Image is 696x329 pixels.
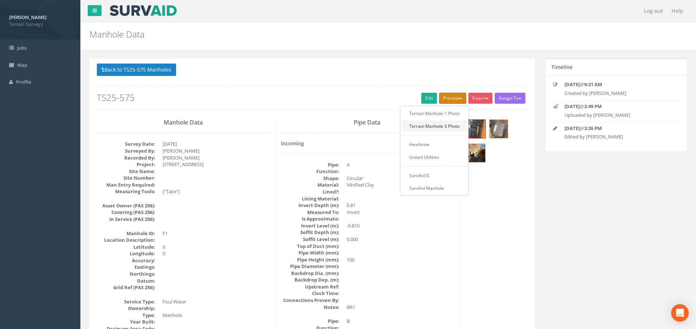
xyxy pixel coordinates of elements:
dt: Function: [281,168,339,175]
dt: Measured To: [281,209,339,216]
button: Assign To [495,93,525,104]
dt: Latitude: [97,244,155,250]
strong: 3:26 PM [584,125,602,131]
h3: Pipe Data [281,119,454,126]
dt: Type: [97,312,155,319]
dd: 0.000 [347,236,454,243]
dt: Grid Ref (PAS 256): [97,284,155,291]
dd: 0 [163,244,270,250]
dt: Eastings: [97,264,155,271]
div: Open Intercom Messenger [671,304,689,322]
dt: Pipe: [281,161,339,168]
span: Profile [16,79,31,85]
p: Edited by [PERSON_NAME] [564,133,668,140]
dt: Clock Time: [281,290,339,297]
dt: Covering (PAS 256): [97,209,155,216]
dt: Shape: [281,175,339,182]
dd: BR1 [347,304,454,311]
dt: Backdrop Dia. (mm): [281,270,339,277]
dt: Invert Level (m): [281,222,339,229]
a: Heathrow [402,139,467,150]
dt: Is Approximate: [281,215,339,222]
dt: Site Number: [97,175,155,181]
dt: Surveyed By: [97,148,155,154]
dt: Pipe Height (mm): [281,256,339,263]
dd: Manhole [163,312,270,319]
dt: Site Name: [97,168,155,175]
dd: 0.81 [347,202,454,209]
h5: Timeline [551,64,573,70]
dt: Project: [97,161,155,168]
dt: Lining Material: [281,195,339,202]
dt: Pipe: [281,318,339,325]
dt: Year Built: [97,318,155,325]
dd: ["Tape"] [163,188,270,195]
dd: [PERSON_NAME] [163,154,270,161]
span: Jobs [17,45,27,51]
dt: Backdrop Dep. (m): [281,276,339,283]
dt: Soffit Depth (m): [281,229,339,236]
button: Export [468,93,492,104]
h3: Manhole Data [97,119,270,126]
dd: Foul Water [163,298,270,305]
a: United Utilities [402,152,467,163]
a: SurvAid IC [402,170,467,181]
a: SurvAid Manhole [402,183,467,194]
span: Map [17,62,27,68]
strong: [DATE] [564,103,580,110]
h4: Incoming [281,141,454,146]
dd: B [347,318,454,325]
dd: [PERSON_NAME] [163,148,270,154]
dt: Notes: [281,304,339,311]
dd: -0.810 [347,222,454,229]
dt: Measuring Tools: [97,188,155,195]
dt: Northings: [97,271,155,278]
img: 5c68696e-24ef-2295-c54e-a99fe1b7eed1_1eea9e94-a2e0-7e1a-80bb-b0092f8b5da3_thumb.jpg [490,120,508,138]
dd: 0 [163,250,270,257]
dd: [STREET_ADDRESS] [163,161,270,168]
dt: Top of Duct (mm): [281,243,339,250]
strong: 9:21 AM [584,81,602,88]
img: 5c68696e-24ef-2295-c54e-a99fe1b7eed1_0b7e50af-00c8-8b8b-3104-aa1796591131_thumb.jpg [467,120,485,138]
dd: [DATE] [163,141,270,148]
dt: Man Entry Required: [97,181,155,188]
dt: In Service (PAS 256): [97,216,155,223]
button: Preview [439,93,466,104]
dt: Survey Date: [97,141,155,148]
dt: Accuracy: [97,257,155,264]
button: Back to TS25-575 Manholes [97,64,176,76]
h2: TS25-575 [97,93,528,102]
dt: Pipe Width (mm): [281,249,339,256]
dt: Manhole ID: [97,230,155,237]
p: @ [564,81,668,88]
strong: [DATE] [564,81,580,88]
strong: [DATE] [564,125,580,131]
dt: Invert Depth (m): [281,202,339,209]
dt: Soffit Level (m): [281,236,339,243]
dt: Service Type: [97,298,155,305]
p: Uploaded by [PERSON_NAME] [564,112,668,119]
h2: Manhole Data [90,30,586,39]
dt: Lined?: [281,188,339,195]
dt: Datum: [97,278,155,284]
a: [PERSON_NAME] Terrain Surveys [9,12,71,27]
dd: Vitrified Clay [347,181,454,188]
a: Edit [421,93,437,104]
p: Created by [PERSON_NAME] [564,90,668,97]
a: Terrain Manhole 3 Photo [402,120,467,132]
span: Terrain Surveys [9,21,71,28]
dd: Circular [347,175,454,182]
dd: F1 [163,230,270,237]
img: 5c68696e-24ef-2295-c54e-a99fe1b7eed1_fca2ed19-eeea-c832-8a19-eca9463b1ae6_thumb.jpg [467,144,485,162]
p: @ [564,125,668,132]
strong: 2:49 PM [584,103,602,110]
dt: Recorded By: [97,154,155,161]
dt: Longitude: [97,250,155,257]
dt: Ownership: [97,305,155,312]
dd: A [347,161,454,168]
dt: Connections Proven By: [281,297,339,304]
dt: Pipe Diameter (mm): [281,263,339,270]
strong: [PERSON_NAME] [9,14,46,20]
a: Terrain Manhole 1 Photo [402,108,467,119]
dd: Invert [347,209,454,216]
